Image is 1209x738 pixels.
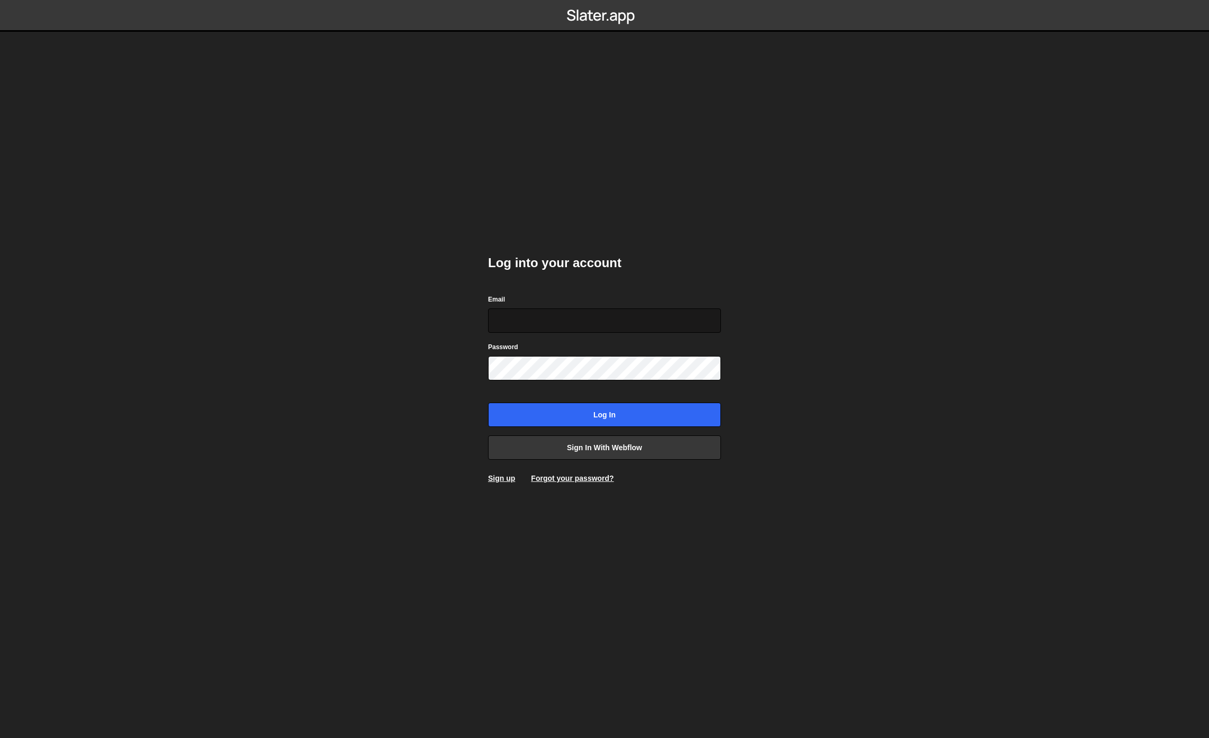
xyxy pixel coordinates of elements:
[488,403,721,427] input: Log in
[531,474,613,482] a: Forgot your password?
[488,294,505,305] label: Email
[488,435,721,460] a: Sign in with Webflow
[488,474,515,482] a: Sign up
[488,254,721,271] h2: Log into your account
[488,342,518,352] label: Password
